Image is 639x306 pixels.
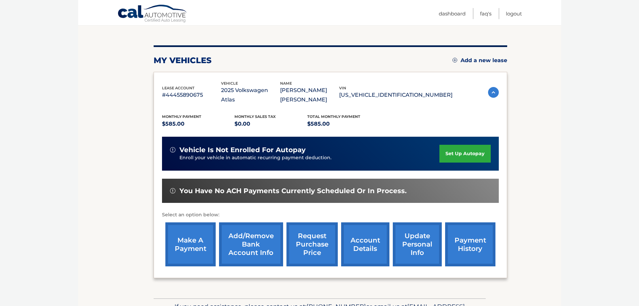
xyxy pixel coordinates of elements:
[162,86,195,90] span: lease account
[280,86,339,104] p: [PERSON_NAME] [PERSON_NAME]
[307,119,380,129] p: $585.00
[393,222,442,266] a: update personal info
[179,154,440,162] p: Enroll your vehicle in automatic recurring payment deduction.
[170,147,175,152] img: alert-white.svg
[179,146,306,154] span: vehicle is not enrolled for autopay
[439,145,490,163] a: set up autopay
[339,86,346,90] span: vin
[219,222,283,266] a: Add/Remove bank account info
[170,188,175,193] img: alert-white.svg
[506,8,522,19] a: Logout
[162,90,221,100] p: #44455890675
[280,81,292,86] span: name
[452,57,507,64] a: Add a new lease
[179,187,407,195] span: You have no ACH payments currently scheduled or in process.
[439,8,466,19] a: Dashboard
[221,81,238,86] span: vehicle
[488,87,499,98] img: accordion-active.svg
[234,119,307,129] p: $0.00
[445,222,495,266] a: payment history
[341,222,389,266] a: account details
[154,55,212,65] h2: my vehicles
[339,90,452,100] p: [US_VEHICLE_IDENTIFICATION_NUMBER]
[117,4,188,24] a: Cal Automotive
[480,8,491,19] a: FAQ's
[162,119,235,129] p: $585.00
[162,211,499,219] p: Select an option below:
[286,222,338,266] a: request purchase price
[452,58,457,62] img: add.svg
[234,114,276,119] span: Monthly sales Tax
[307,114,360,119] span: Total Monthly Payment
[162,114,201,119] span: Monthly Payment
[221,86,280,104] p: 2025 Volkswagen Atlas
[165,222,216,266] a: make a payment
